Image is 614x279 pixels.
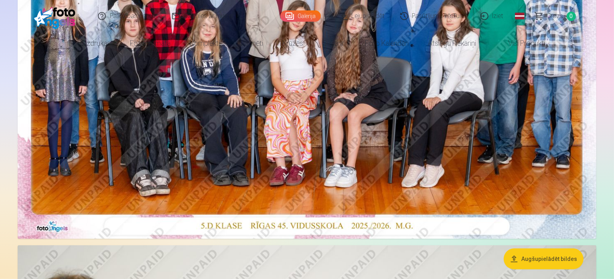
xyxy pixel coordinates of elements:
a: Fotogrāmata [120,32,180,55]
a: Magnēti [229,32,273,55]
a: Foto kalendāri [355,32,418,55]
a: Visi produkti [486,32,555,55]
a: Krūzes [273,32,313,55]
button: Augšupielādēt bildes [504,248,584,269]
a: Atslēgu piekariņi [418,32,486,55]
img: /fa1 [34,3,80,29]
a: Galerija [280,10,321,22]
a: Suvenīri [313,32,355,55]
span: 0 [567,12,576,21]
span: Grozs [547,11,563,21]
a: Komplekti [180,32,229,55]
a: Foto izdrukas [59,32,120,55]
